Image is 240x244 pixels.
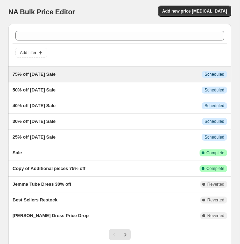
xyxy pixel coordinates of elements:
span: 75% off [DATE] Sale [13,72,55,77]
span: Scheduled [204,87,224,93]
span: Scheduled [204,119,224,124]
span: Complete [207,150,224,156]
span: Reverted [207,182,224,187]
span: 50% off [DATE] Sale [13,87,55,93]
span: Scheduled [204,103,224,109]
span: Reverted [207,213,224,219]
span: NA Bulk Price Editor [8,8,75,16]
span: Sale [13,150,22,155]
span: Scheduled [204,134,224,140]
span: Scheduled [204,72,224,77]
span: [PERSON_NAME] Dress Price Drop [13,213,89,218]
button: Next [120,229,131,240]
span: 40% off [DATE] Sale [13,103,55,108]
button: Add filter [15,48,47,58]
span: 30% off [DATE] Sale [13,119,55,124]
button: Add new price [MEDICAL_DATA] [158,6,231,17]
span: 25% off [DATE] Sale [13,134,55,140]
span: Jemma Tube Dress 30% off [13,182,71,187]
span: Add new price [MEDICAL_DATA] [162,8,227,14]
span: Best Sellers Restock [13,197,58,202]
span: Copy of Additional pieces 75% off [13,166,85,171]
span: Add filter [20,50,36,56]
nav: Pagination [109,229,131,240]
span: Complete [207,166,224,171]
span: Reverted [207,197,224,203]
